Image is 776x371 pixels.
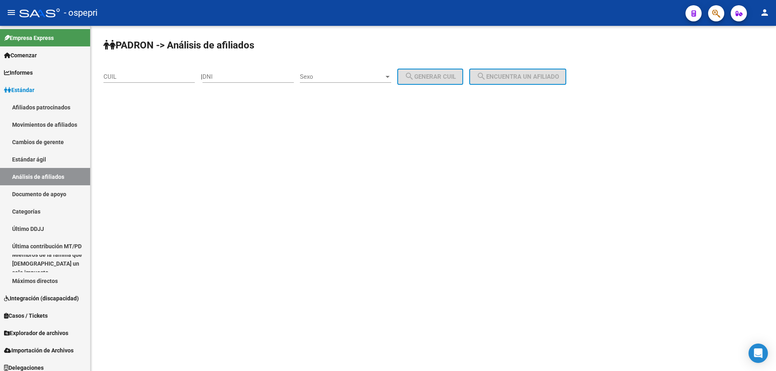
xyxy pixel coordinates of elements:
[11,347,74,354] font: Importación de Archivos
[11,52,37,59] font: Comenzar
[116,40,254,51] font: PADRON -> Análisis de afiliados
[8,365,44,371] font: Delegaciones
[10,35,54,41] font: Empresa Express
[405,71,414,81] mat-icon: search
[397,69,463,85] button: Generar CUIL
[8,312,48,319] font: Casos / Tickets
[12,226,44,232] font: Último DDJJ
[10,330,68,336] font: Explorador de archivos
[201,73,202,80] font: |
[477,71,486,81] mat-icon: search
[12,139,64,145] font: Cambios de gerente
[414,73,456,80] font: Generar CUIL
[6,8,16,17] mat-icon: menu
[10,295,79,302] font: Integración (discapacidad)
[12,252,82,276] font: Miembros de la familia que [DEMOGRAPHIC_DATA] un solo impuesto
[12,191,66,197] font: Documento de apoyo
[11,87,34,93] font: Estándar
[760,8,770,17] mat-icon: person
[12,174,64,180] font: Análisis de afiliados
[64,8,97,18] font: - ospepri
[12,122,77,128] font: Movimientos de afiliados
[12,278,58,284] font: Máximos directos
[469,69,566,85] button: Encuentra un afiliado
[486,73,559,80] font: Encuentra un afiliado
[12,104,70,111] font: Afiliados patrocinados
[12,208,40,215] font: Categorías
[300,73,313,80] font: Sexo
[749,344,768,363] div: Abrir Intercom Messenger
[12,243,82,249] font: Última contribución MT/PD
[12,156,46,163] font: Estándar ágil
[10,69,33,76] font: Informes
